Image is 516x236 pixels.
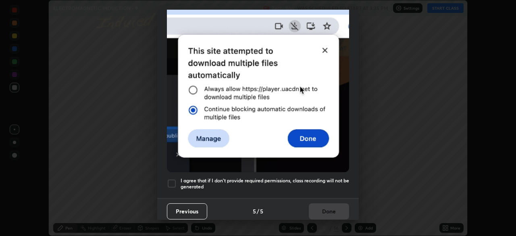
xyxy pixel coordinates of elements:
h4: 5 [253,207,256,215]
h4: / [257,207,259,215]
h4: 5 [260,207,263,215]
h5: I agree that if I don't provide required permissions, class recording will not be generated [181,178,349,190]
button: Previous [167,203,207,219]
